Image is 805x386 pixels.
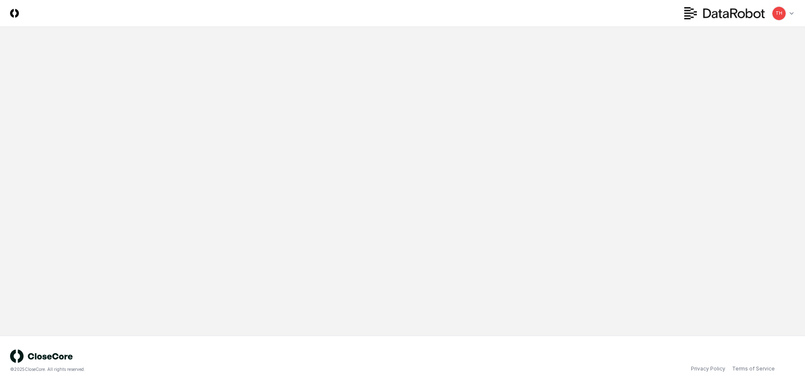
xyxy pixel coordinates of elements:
[10,366,402,373] div: © 2025 CloseCore. All rights reserved.
[776,10,782,16] span: TH
[10,349,73,363] img: logo
[771,6,787,21] button: TH
[684,7,765,19] img: DataRobot logo
[691,365,725,373] a: Privacy Policy
[10,9,19,18] img: Logo
[732,365,775,373] a: Terms of Service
